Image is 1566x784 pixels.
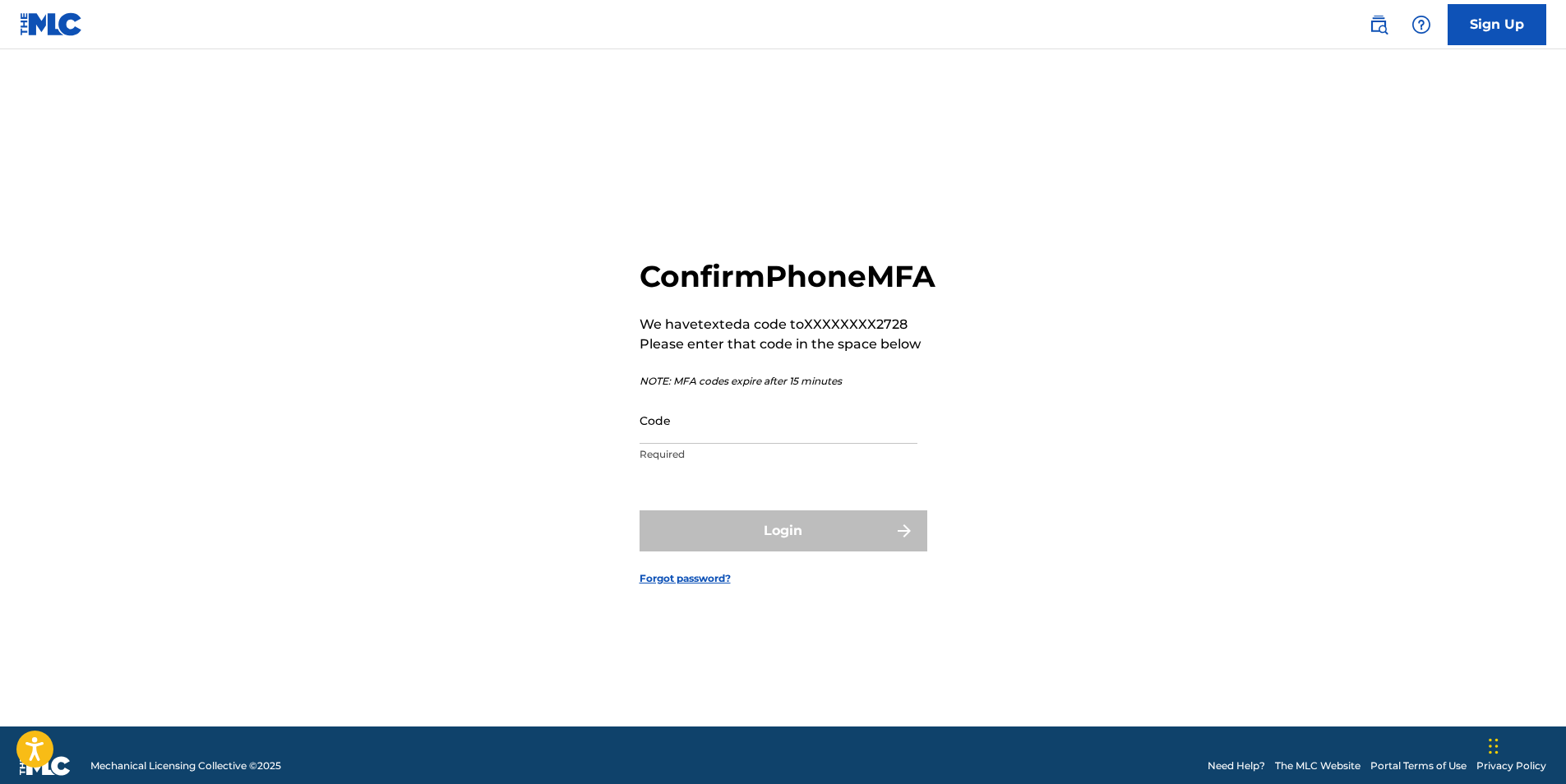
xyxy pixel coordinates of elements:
[640,571,731,586] a: Forgot password?
[1448,4,1546,45] a: Sign Up
[1208,759,1265,773] a: Need Help?
[20,756,71,776] img: logo
[1489,722,1499,771] div: Drag
[640,258,935,295] h2: Confirm Phone MFA
[1484,705,1566,784] iframe: Chat Widget
[640,447,917,462] p: Required
[1476,759,1546,773] a: Privacy Policy
[1369,15,1388,35] img: search
[640,315,935,334] p: We have texted a code to XXXXXXXX2728
[1275,759,1360,773] a: The MLC Website
[90,759,281,773] span: Mechanical Licensing Collective © 2025
[1405,8,1438,41] div: Help
[1362,8,1395,41] a: Public Search
[1370,759,1467,773] a: Portal Terms of Use
[20,12,83,36] img: MLC Logo
[640,334,935,354] p: Please enter that code in the space below
[640,374,935,389] p: NOTE: MFA codes expire after 15 minutes
[1411,15,1431,35] img: help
